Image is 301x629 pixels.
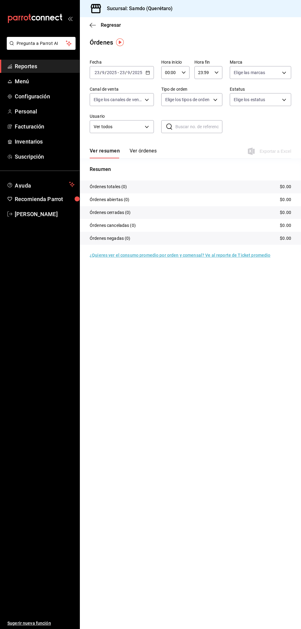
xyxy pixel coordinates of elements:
[234,69,265,76] span: Elige las marcas
[90,148,120,158] button: Ver resumen
[102,70,105,75] input: --
[15,210,75,218] span: [PERSON_NAME]
[68,16,72,21] button: open_drawer_menu
[132,70,143,75] input: ----
[194,60,223,64] label: Hora fin
[4,45,76,51] a: Pregunta a Parrot AI
[116,38,124,46] img: Tooltip marker
[130,148,157,158] button: Ver órdenes
[90,114,154,118] label: Usuario
[100,70,102,75] span: /
[102,5,173,12] h3: Sucursal: Samdo (Querétaro)
[90,166,291,173] p: Resumen
[15,181,67,188] span: Ayuda
[90,60,154,64] label: Fecha
[130,70,132,75] span: /
[280,235,291,242] p: $0.00
[119,70,125,75] input: --
[15,62,75,70] span: Reportes
[161,87,223,91] label: Tipo de orden
[90,196,130,203] p: Órdenes abiertas (0)
[15,77,75,85] span: Menú
[280,222,291,229] p: $0.00
[118,70,119,75] span: -
[101,22,121,28] span: Regresar
[94,97,143,103] span: Elige los canales de venta
[175,121,223,133] input: Buscar no. de referencia
[94,70,100,75] input: --
[17,40,66,47] span: Pregunta a Parrot AI
[90,235,131,242] p: Órdenes negadas (0)
[280,184,291,190] p: $0.00
[280,196,291,203] p: $0.00
[165,97,209,103] span: Elige los tipos de orden
[15,137,75,146] span: Inventarios
[90,22,121,28] button: Regresar
[161,60,190,64] label: Hora inicio
[125,70,127,75] span: /
[90,184,127,190] p: Órdenes totales (0)
[15,152,75,161] span: Suscripción
[230,60,291,64] label: Marca
[127,70,130,75] input: --
[280,209,291,216] p: $0.00
[90,87,154,91] label: Canal de venta
[94,124,143,130] span: Ver todos
[90,253,270,258] a: ¿Quieres ver el consumo promedio por orden y comensal? Ve al reporte de Ticket promedio
[90,38,113,47] div: Órdenes
[90,209,131,216] p: Órdenes cerradas (0)
[15,122,75,131] span: Facturación
[15,107,75,116] span: Personal
[15,195,75,203] span: Recomienda Parrot
[7,620,75,627] span: Sugerir nueva función
[90,222,136,229] p: Órdenes canceladas (0)
[107,70,117,75] input: ----
[105,70,107,75] span: /
[15,92,75,101] span: Configuración
[234,97,265,103] span: Elige los estatus
[230,87,291,91] label: Estatus
[7,37,76,50] button: Pregunta a Parrot AI
[90,148,157,158] div: navigation tabs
